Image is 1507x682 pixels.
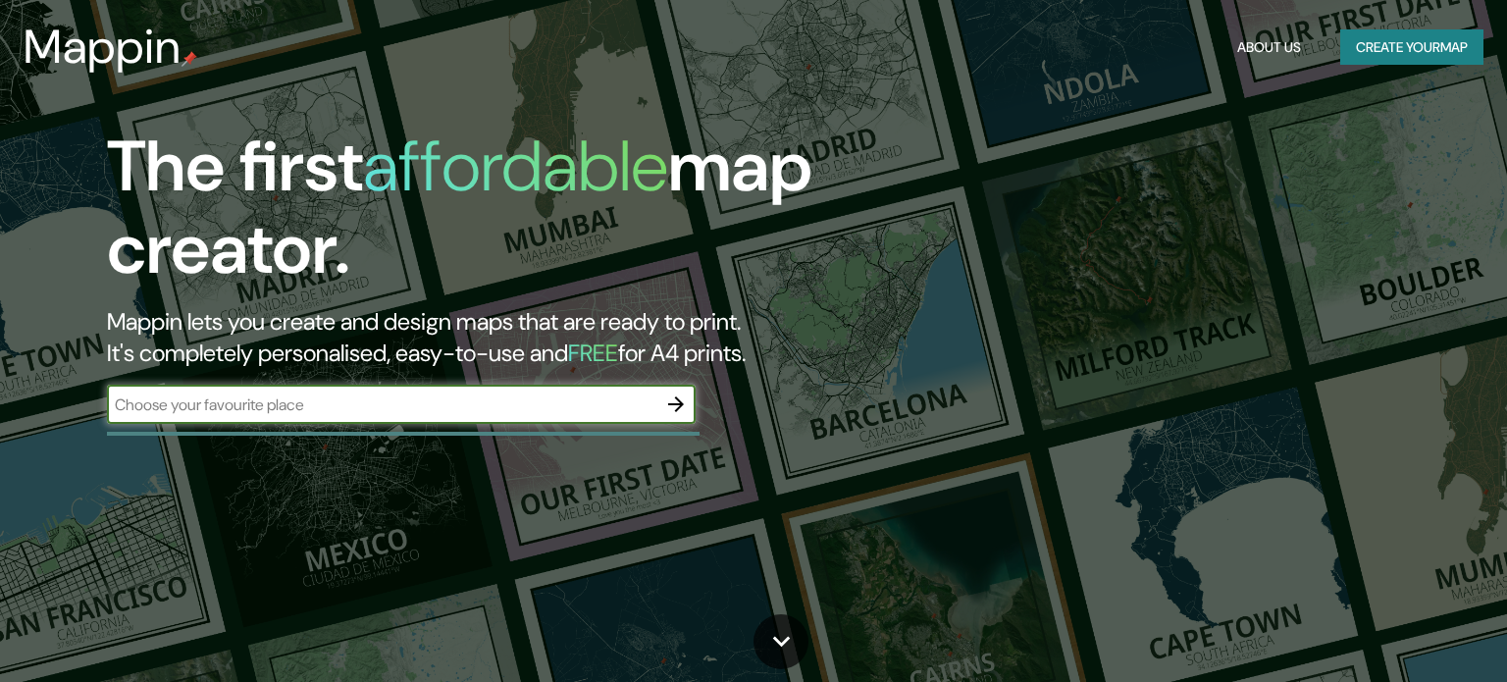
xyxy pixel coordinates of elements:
h2: Mappin lets you create and design maps that are ready to print. It's completely personalised, eas... [107,306,860,369]
img: mappin-pin [182,51,197,67]
h1: The first map creator. [107,126,860,306]
h5: FREE [568,338,618,368]
button: About Us [1229,29,1309,66]
iframe: Help widget launcher [1332,605,1485,660]
input: Choose your favourite place [107,393,656,416]
button: Create yourmap [1340,29,1483,66]
h3: Mappin [24,20,182,75]
h1: affordable [363,121,668,212]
